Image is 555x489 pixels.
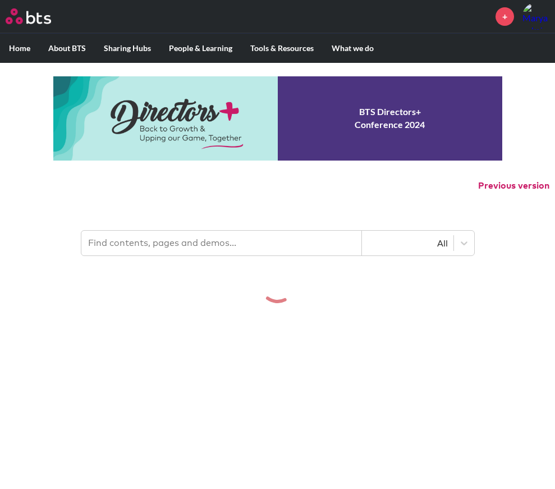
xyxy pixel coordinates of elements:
a: Conference 2024 [53,76,502,161]
label: People & Learning [160,34,241,63]
a: + [496,7,514,26]
button: Previous version [478,180,549,192]
label: Tools & Resources [241,34,323,63]
img: BTS Logo [6,8,51,24]
a: Go home [6,8,72,24]
label: About BTS [39,34,95,63]
label: Sharing Hubs [95,34,160,63]
div: All [368,237,448,249]
a: Profile [522,3,549,30]
label: What we do [323,34,383,63]
img: Marya Tykal [522,3,549,30]
input: Find contents, pages and demos... [81,231,362,255]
